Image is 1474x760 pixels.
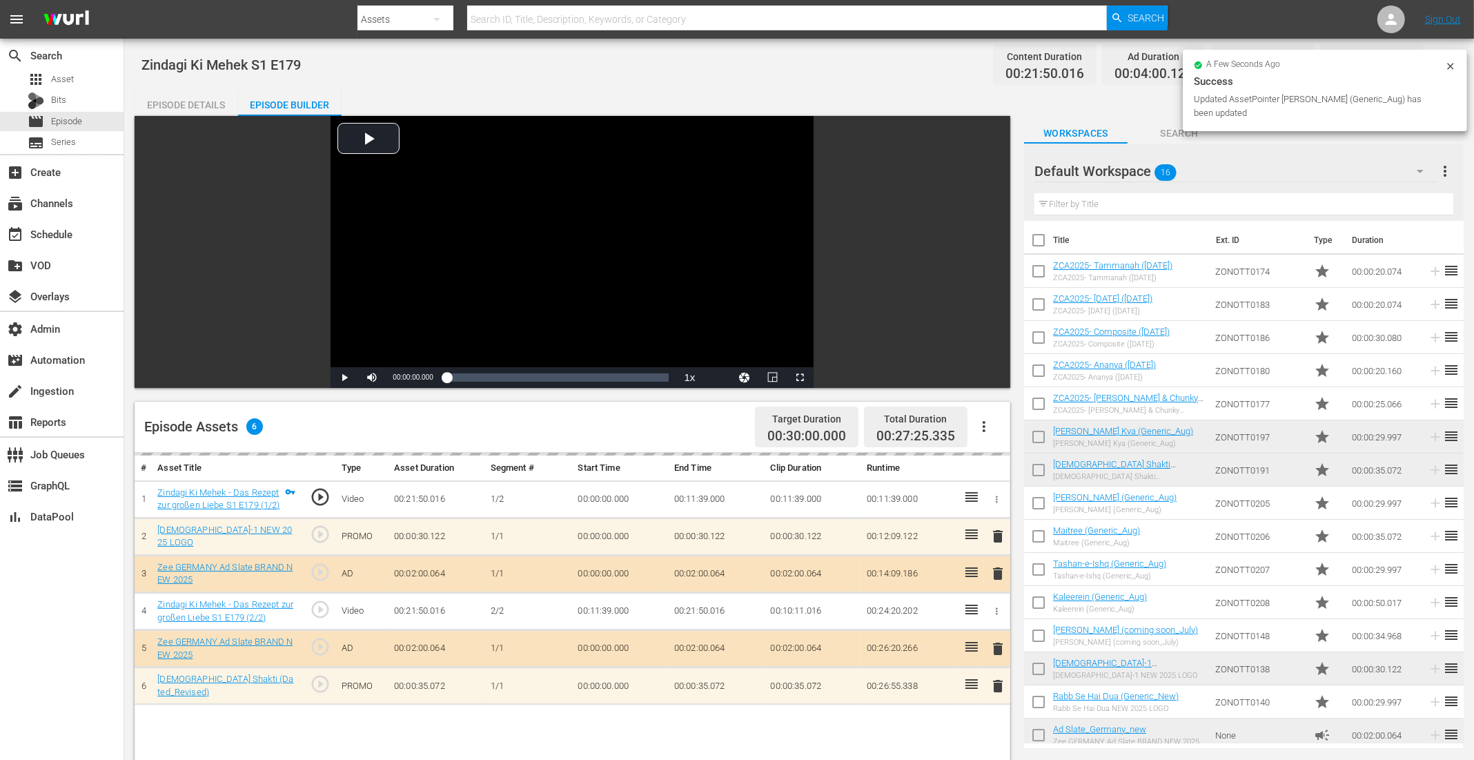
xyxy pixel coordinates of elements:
[135,88,238,121] div: Episode Details
[1314,296,1330,313] span: Promo
[1314,594,1330,611] span: Promo
[1053,625,1198,635] a: [PERSON_NAME] (coming soon_July)
[1210,387,1308,420] td: ZONOTT0177
[336,456,389,481] th: Type
[28,113,44,130] span: Episode
[485,593,573,630] td: 2/2
[1210,255,1308,288] td: ZONOTT0174
[1053,605,1147,614] div: Kaleerein (Generic_Aug)
[1346,487,1422,520] td: 00:00:29.997
[1346,288,1422,321] td: 00:00:20.074
[1443,693,1460,710] span: reorder
[669,630,765,668] td: 00:02:00.064
[1194,73,1456,90] div: Success
[1210,719,1308,752] td: None
[1053,340,1170,349] div: ZCA2025- Composite ([DATE])
[157,525,292,548] a: [DEMOGRAPHIC_DATA]-1 NEW 2025 LOGO
[7,48,23,64] span: Search
[1210,487,1308,520] td: ZONOTT0205
[669,593,765,630] td: 00:21:50.016
[1053,704,1179,713] div: Rabb Se Hai Dua NEW 2025 LOGO
[485,630,573,668] td: 1/1
[331,116,814,388] div: Video Player
[393,373,433,381] span: 00:00:00.000
[1443,395,1460,411] span: reorder
[238,88,342,116] button: Episode Builder
[1053,360,1156,370] a: ZCA2025- Ananya ([DATE])
[1005,66,1084,82] span: 00:21:50.016
[767,429,846,445] span: 00:30:00.000
[7,195,23,212] span: Channels
[1224,47,1302,66] div: Promo Duration
[310,636,331,657] span: play_circle_outline
[1314,661,1330,677] span: Promo
[1210,652,1308,685] td: ZONOTT0138
[389,593,485,630] td: 00:21:50.016
[28,135,44,151] span: Series
[1428,264,1443,279] svg: Add to Episode
[1210,685,1308,719] td: ZONOTT0140
[1306,221,1344,260] th: Type
[1346,553,1422,586] td: 00:00:29.997
[861,555,958,592] td: 00:14:09.186
[1210,420,1308,454] td: ZONOTT0197
[1428,363,1443,378] svg: Add to Episode
[336,668,389,705] td: PROMO
[669,555,765,592] td: 00:02:00.064
[1053,273,1172,282] div: ZCA2025- Tammanah ([DATE])
[7,478,23,494] span: GraphQL
[389,456,485,481] th: Asset Duration
[876,409,955,429] div: Total Duration
[1053,327,1170,337] a: ZCA2025- Composite ([DATE])
[1207,59,1281,70] span: a few seconds ago
[1053,572,1166,581] div: Tashan-e-Ishq (Generic_Aug)
[336,593,389,630] td: Video
[1053,538,1140,547] div: Maitree (Generic_Aug)
[1053,459,1176,480] a: [DEMOGRAPHIC_DATA] Shakti (Dated_Revised)
[310,674,331,694] span: play_circle_outline
[1428,628,1443,643] svg: Add to Episode
[1428,496,1443,511] svg: Add to Episode
[389,555,485,592] td: 00:02:00.064
[336,555,389,592] td: AD
[1053,671,1204,680] div: [DEMOGRAPHIC_DATA]-1 NEW 2025 LOGO
[1024,125,1128,142] span: Workspaces
[7,226,23,243] span: Schedule
[1005,47,1084,66] div: Content Duration
[1034,152,1437,191] div: Default Workspace
[152,456,301,481] th: Asset Title
[7,447,23,463] span: Job Queues
[1314,329,1330,346] span: Promo
[1114,66,1193,82] span: 00:04:00.128
[861,456,958,481] th: Runtime
[1428,529,1443,544] svg: Add to Episode
[1346,321,1422,354] td: 00:00:30.080
[1053,558,1166,569] a: Tashan-e-Ishq (Generic_Aug)
[1053,221,1208,260] th: Title
[1346,685,1422,719] td: 00:00:29.997
[1053,505,1177,514] div: [PERSON_NAME] (Generic_Aug)
[861,668,958,705] td: 00:26:55.338
[1053,724,1146,734] a: Ad Slate_Germany_new
[1346,387,1422,420] td: 00:00:25.066
[485,555,573,592] td: 1/1
[1333,47,1411,66] div: Total Duration
[485,518,573,555] td: 1/1
[1053,306,1152,315] div: ZCA2025- [DATE] ([DATE])
[28,71,44,88] span: Asset
[1210,520,1308,553] td: ZONOTT0206
[669,456,765,481] th: End Time
[1314,694,1330,710] span: Promo
[765,668,862,705] td: 00:00:35.072
[1443,594,1460,610] span: reorder
[135,593,152,630] td: 4
[157,636,293,660] a: Zee GERMANY Ad Slate BRAND NEW 2025
[7,509,23,525] span: DataPool
[1210,586,1308,619] td: ZONOTT0208
[157,599,293,623] a: Zindagi Ki Mehek - Das Rezept zur großen Liebe S1 E179 (2/2)
[765,593,862,630] td: 00:10:11.016
[485,456,573,481] th: Segment #
[8,11,25,28] span: menu
[1428,429,1443,445] svg: Add to Episode
[1210,553,1308,586] td: ZONOTT0207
